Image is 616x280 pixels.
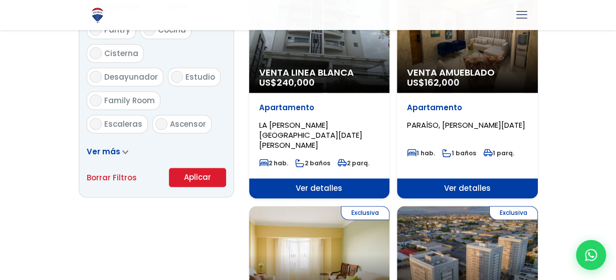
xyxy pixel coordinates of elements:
[104,119,142,129] span: Escaleras
[407,68,528,78] span: Venta Amueblado
[90,71,102,83] input: Desayunador
[171,71,183,83] input: Estudio
[90,47,102,59] input: Cisterna
[259,159,288,167] span: 2 hab.
[104,48,138,59] span: Cisterna
[170,119,206,129] span: Ascensor
[259,120,362,150] span: LA [PERSON_NAME][GEOGRAPHIC_DATA][DATE][PERSON_NAME]
[407,120,525,130] span: PARAÍSO, [PERSON_NAME][DATE]
[397,178,538,198] span: Ver detalles
[259,103,380,113] p: Apartamento
[337,159,369,167] span: 2 parq.
[87,146,128,157] a: Ver más
[169,168,226,187] button: Aplicar
[155,118,167,130] input: Ascensor
[90,94,102,106] input: Family Room
[89,7,106,24] img: Logo de REMAX
[407,76,460,89] span: US$
[249,178,390,198] span: Ver detalles
[87,171,137,184] a: Borrar Filtros
[259,68,380,78] span: Venta Linea Blanca
[483,149,514,157] span: 1 parq.
[425,76,460,89] span: 162,000
[407,103,528,113] p: Apartamento
[185,72,215,82] span: Estudio
[489,206,538,220] span: Exclusiva
[90,118,102,130] input: Escaleras
[513,7,530,24] a: mobile menu
[87,146,120,157] span: Ver más
[259,76,315,89] span: US$
[104,95,155,106] span: Family Room
[341,206,389,220] span: Exclusiva
[442,149,476,157] span: 1 baños
[295,159,330,167] span: 2 baños
[407,149,435,157] span: 1 hab.
[277,76,315,89] span: 240,000
[104,72,158,82] span: Desayunador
